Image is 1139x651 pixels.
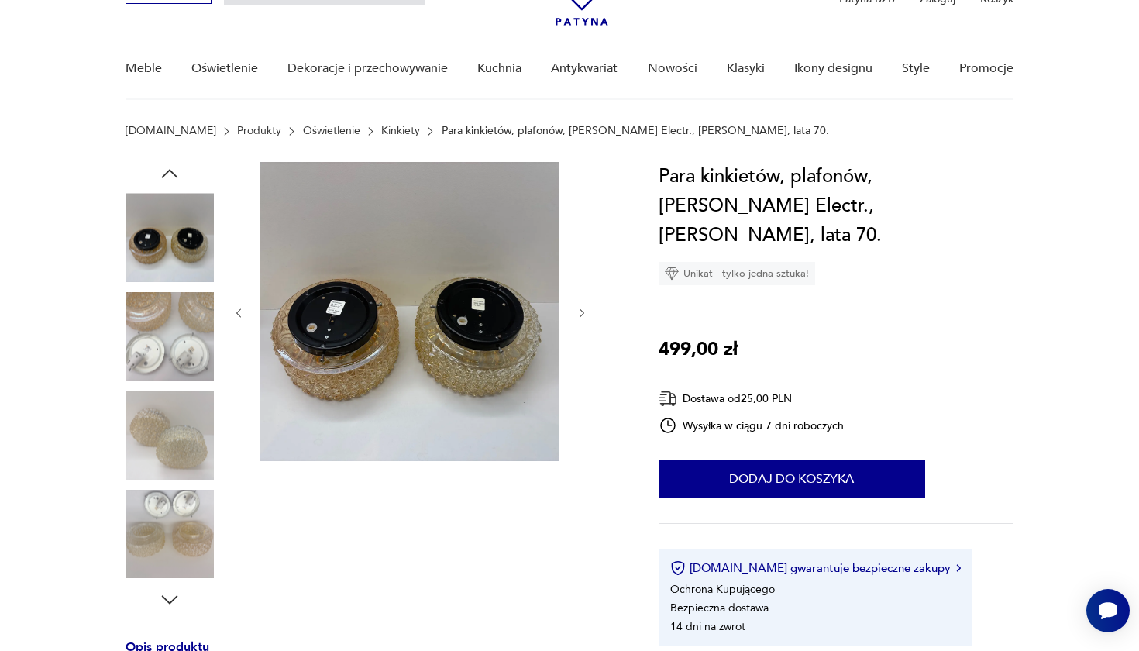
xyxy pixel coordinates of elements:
a: Style [902,39,930,98]
img: Zdjęcie produktu Para kinkietów, plafonów, Knud Christensen Electr., Dania, lata 70. [126,193,214,281]
div: Dostawa od 25,00 PLN [659,389,845,408]
a: Klasyki [727,39,765,98]
li: 14 dni na zwrot [670,619,745,634]
a: Antykwariat [551,39,618,98]
a: Kuchnia [477,39,521,98]
a: Oświetlenie [303,125,360,137]
h1: Para kinkietów, plafonów, [PERSON_NAME] Electr., [PERSON_NAME], lata 70. [659,162,1014,250]
button: [DOMAIN_NAME] gwarantuje bezpieczne zakupy [670,560,961,576]
div: Unikat - tylko jedna sztuka! [659,262,815,285]
img: Zdjęcie produktu Para kinkietów, plafonów, Knud Christensen Electr., Dania, lata 70. [126,292,214,381]
img: Ikona certyfikatu [670,560,686,576]
img: Ikona diamentu [665,267,679,281]
a: Promocje [959,39,1013,98]
button: Dodaj do koszyka [659,460,925,498]
img: Ikona strzałki w prawo [956,564,961,572]
img: Zdjęcie produktu Para kinkietów, plafonów, Knud Christensen Electr., Dania, lata 70. [260,162,559,461]
a: Ikony designu [794,39,872,98]
div: Wysyłka w ciągu 7 dni roboczych [659,416,845,435]
img: Ikona dostawy [659,389,677,408]
p: Para kinkietów, plafonów, [PERSON_NAME] Electr., [PERSON_NAME], lata 70. [442,125,829,137]
a: [DOMAIN_NAME] [126,125,216,137]
li: Ochrona Kupującego [670,582,775,597]
a: Meble [126,39,162,98]
img: Zdjęcie produktu Para kinkietów, plafonów, Knud Christensen Electr., Dania, lata 70. [126,391,214,479]
a: Produkty [237,125,281,137]
a: Oświetlenie [191,39,258,98]
p: 499,00 zł [659,335,738,364]
iframe: Smartsupp widget button [1086,589,1130,632]
a: Nowości [648,39,697,98]
li: Bezpieczna dostawa [670,601,769,615]
a: Kinkiety [381,125,420,137]
img: Zdjęcie produktu Para kinkietów, plafonów, Knud Christensen Electr., Dania, lata 70. [126,490,214,578]
a: Dekoracje i przechowywanie [287,39,448,98]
